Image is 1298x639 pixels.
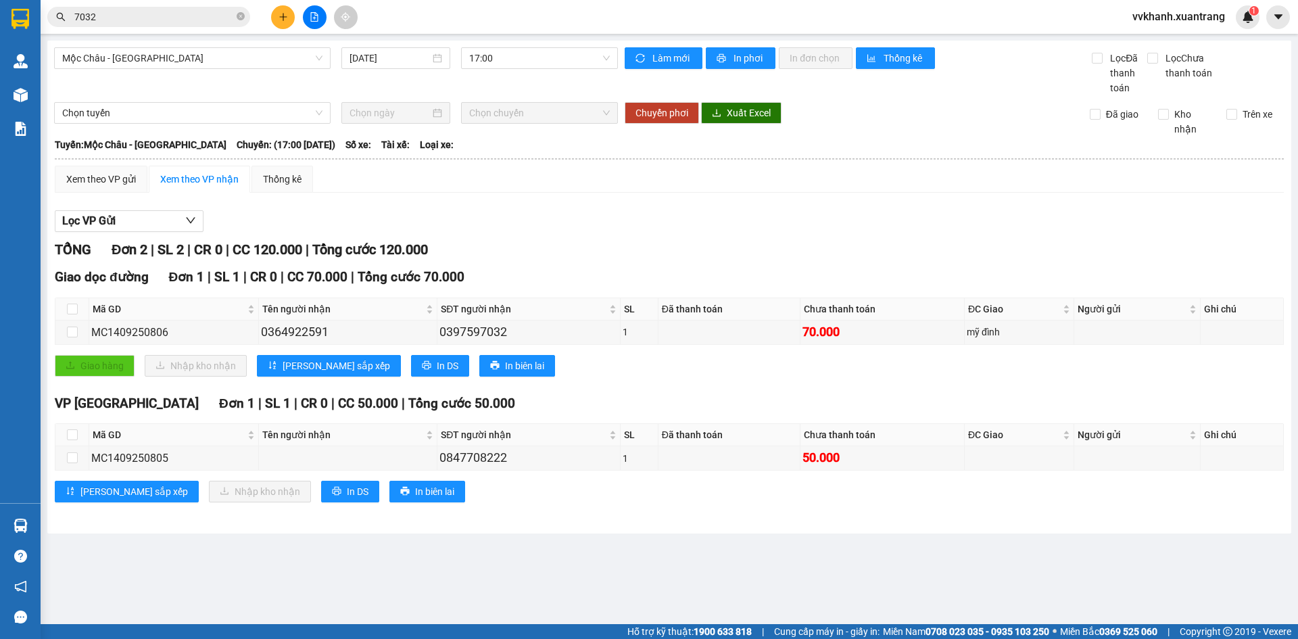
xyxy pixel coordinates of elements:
span: | [294,396,297,411]
span: VP [GEOGRAPHIC_DATA] [55,396,199,411]
div: MC1409250805 [91,450,256,467]
span: Mã GD [93,302,245,316]
input: Chọn ngày [350,105,430,120]
span: ĐC Giao [968,427,1060,442]
span: Thống kê [884,51,924,66]
span: copyright [1223,627,1232,636]
span: SĐT người nhận [441,302,606,316]
span: | [208,269,211,285]
span: sort-ascending [66,486,75,497]
button: printerIn biên lai [479,355,555,377]
td: 0364922591 [259,321,437,344]
span: close-circle [237,11,245,24]
span: SL 2 [158,241,184,258]
span: plus [279,12,288,22]
button: syncLàm mới [625,47,702,69]
button: file-add [303,5,327,29]
td: 0397597032 [437,321,620,344]
td: 0847708222 [437,446,620,470]
span: | [331,396,335,411]
span: Lọc Chưa thanh toán [1160,51,1230,80]
span: | [226,241,229,258]
th: Ghi chú [1201,424,1284,446]
span: [PERSON_NAME] sắp xếp [80,484,188,499]
span: Người gửi [1078,302,1186,316]
button: downloadXuất Excel [701,102,782,124]
span: Kho nhận [1169,107,1216,137]
button: downloadNhập kho nhận [145,355,247,377]
span: bar-chart [867,53,878,64]
span: | [351,269,354,285]
th: Chưa thanh toán [800,298,965,321]
span: sort-ascending [268,360,277,371]
span: printer [332,486,341,497]
span: In biên lai [415,484,454,499]
span: Tổng cước 120.000 [312,241,428,258]
span: TỔNG [55,241,91,258]
img: logo-vxr [11,9,29,29]
div: Xem theo VP gửi [66,172,136,187]
span: Mộc Châu - Hà Nội [62,48,322,68]
span: In phơi [734,51,765,66]
span: CR 0 [194,241,222,258]
span: caret-down [1272,11,1284,23]
span: Làm mới [652,51,692,66]
span: Tài xế: [381,137,410,152]
span: | [281,269,284,285]
span: In biên lai [505,358,544,373]
img: warehouse-icon [14,54,28,68]
div: 70.000 [802,323,962,341]
span: SĐT người nhận [441,427,606,442]
span: | [402,396,405,411]
th: SL [621,424,658,446]
span: Số xe: [345,137,371,152]
span: printer [400,486,410,497]
td: MC1409250805 [89,446,259,470]
span: CR 0 [301,396,328,411]
span: Xuất Excel [727,105,771,120]
button: printerIn biên lai [389,481,465,502]
span: 17:00 [469,48,610,68]
span: Chọn chuyến [469,103,610,123]
button: In đơn chọn [779,47,852,69]
button: printerIn phơi [706,47,775,69]
span: [PERSON_NAME] sắp xếp [283,358,390,373]
strong: 1900 633 818 [694,626,752,637]
span: aim [341,12,350,22]
span: sync [635,53,647,64]
th: Chưa thanh toán [800,424,965,446]
span: Tổng cước 70.000 [358,269,464,285]
span: printer [422,360,431,371]
th: Đã thanh toán [658,424,800,446]
button: Lọc VP Gửi [55,210,203,232]
span: Miền Nam [883,624,1049,639]
span: Miền Bắc [1060,624,1157,639]
span: CR 0 [250,269,277,285]
div: 0397597032 [439,323,617,341]
img: warehouse-icon [14,519,28,533]
strong: 0369 525 060 [1099,626,1157,637]
span: Loại xe: [420,137,454,152]
button: bar-chartThống kê [856,47,935,69]
span: CC 50.000 [338,396,398,411]
span: Trên xe [1237,107,1278,122]
div: 0364922591 [261,323,435,341]
span: message [14,611,27,623]
strong: 0708 023 035 - 0935 103 250 [926,626,1049,637]
span: SL 1 [265,396,291,411]
div: Thống kê [263,172,302,187]
b: Tuyến: Mộc Châu - [GEOGRAPHIC_DATA] [55,139,226,150]
span: notification [14,580,27,593]
button: printerIn DS [321,481,379,502]
button: Chuyển phơi [625,102,699,124]
button: sort-ascending[PERSON_NAME] sắp xếp [55,481,199,502]
span: Đã giao [1101,107,1144,122]
span: Đơn 1 [169,269,205,285]
span: Cung cấp máy in - giấy in: [774,624,880,639]
span: In DS [437,358,458,373]
span: down [185,215,196,226]
td: MC1409250806 [89,321,259,344]
img: warehouse-icon [14,88,28,102]
span: Tổng cước 50.000 [408,396,515,411]
span: Tên người nhận [262,302,423,316]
